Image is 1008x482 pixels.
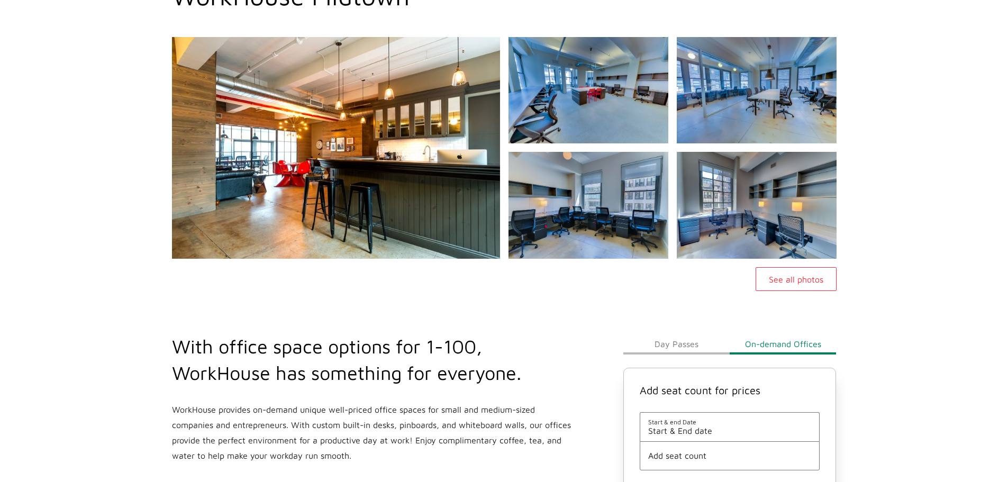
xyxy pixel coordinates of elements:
[172,333,573,386] h2: With office space options for 1-100, WorkHouse has something for everyone.
[648,451,812,460] button: Add seat count
[623,333,730,354] button: Day Passes
[640,384,820,396] h4: Add seat count for prices
[172,402,573,463] p: WorkHouse provides on-demand unique well-priced office spaces for small and medium-sized companie...
[648,418,812,426] span: Start & end Date
[648,418,812,435] button: Start & end DateStart & End date
[730,333,836,354] button: On-demand Offices
[648,426,812,435] span: Start & End date
[756,267,837,291] button: See all photos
